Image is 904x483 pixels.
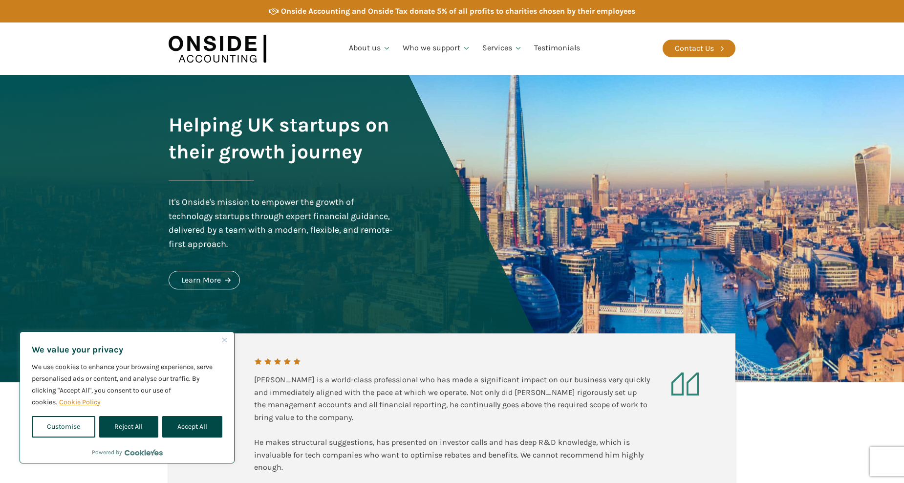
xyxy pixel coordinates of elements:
[169,195,395,251] div: It's Onside's mission to empower the growth of technology startups through expert financial guida...
[343,32,397,65] a: About us
[169,30,266,67] img: Onside Accounting
[663,40,735,57] a: Contact Us
[675,42,714,55] div: Contact Us
[222,338,227,342] img: Close
[218,334,230,346] button: Close
[476,32,528,65] a: Services
[32,416,95,438] button: Customise
[125,449,163,456] a: Visit CookieYes website
[169,111,395,165] h1: Helping UK startups on their growth journey
[59,397,101,407] a: Cookie Policy
[20,331,235,463] div: We value your privacy
[397,32,476,65] a: Who we support
[99,416,158,438] button: Reject All
[92,447,163,457] div: Powered by
[169,271,240,289] a: Learn More
[528,32,586,65] a: Testimonials
[32,361,222,408] p: We use cookies to enhance your browsing experience, serve personalised ads or content, and analys...
[162,416,222,438] button: Accept All
[32,344,222,355] p: We value your privacy
[281,5,635,18] div: Onside Accounting and Onside Tax donate 5% of all profits to charities chosen by their employees
[181,274,221,286] div: Learn More
[254,373,650,474] div: [PERSON_NAME] is a world-class professional who has made a significant impact on our business ver...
